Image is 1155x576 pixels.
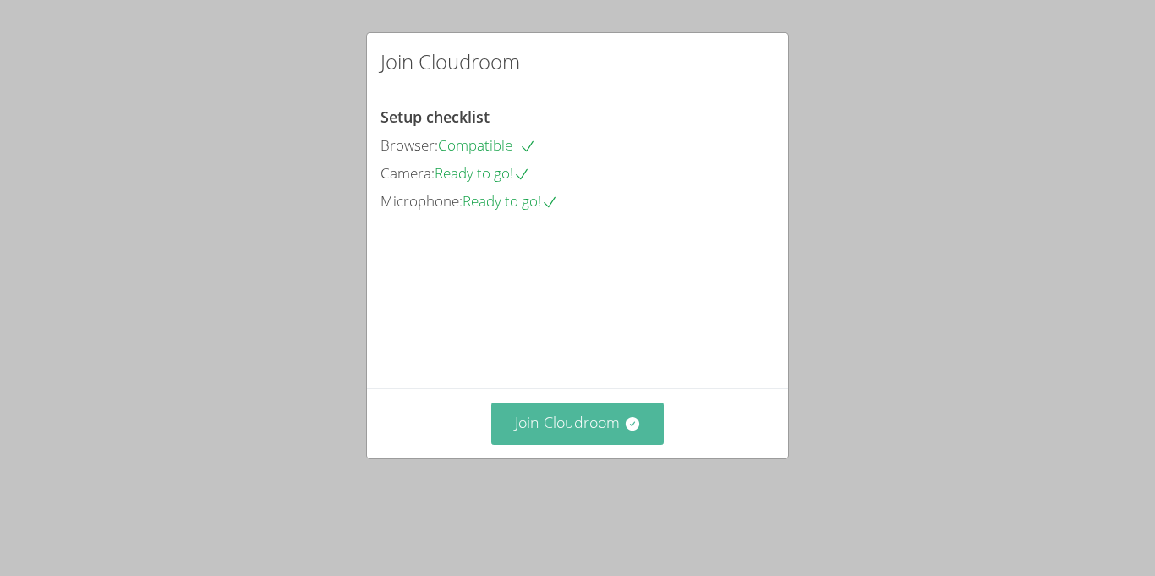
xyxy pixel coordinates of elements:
button: Join Cloudroom [491,403,665,444]
span: Ready to go! [435,163,530,183]
span: Setup checklist [380,107,490,127]
span: Camera: [380,163,435,183]
span: Ready to go! [463,191,558,211]
span: Compatible [438,135,536,155]
h2: Join Cloudroom [380,47,520,77]
span: Browser: [380,135,438,155]
span: Microphone: [380,191,463,211]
